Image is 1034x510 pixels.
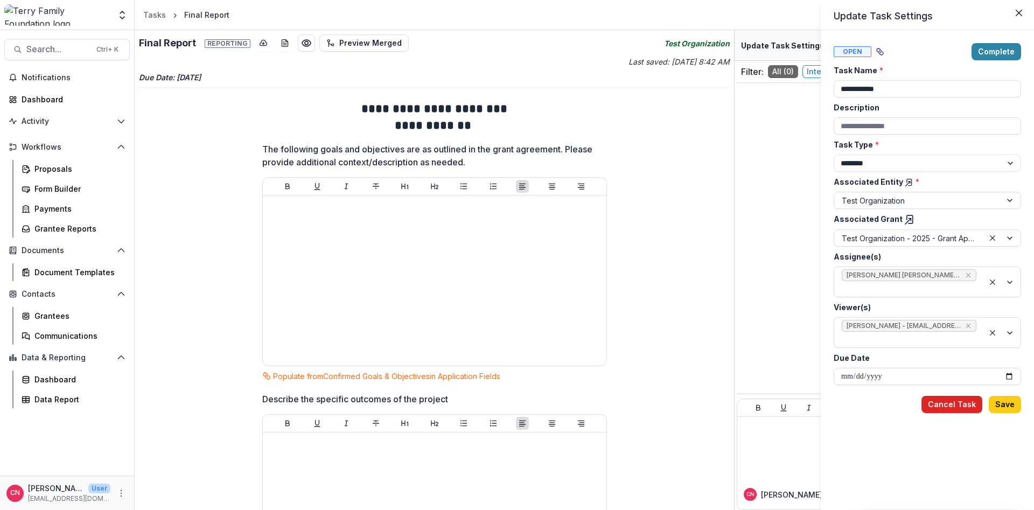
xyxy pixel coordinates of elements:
label: Viewer(s) [834,302,1015,313]
span: Open [834,46,871,57]
button: View dependent tasks [871,43,889,60]
span: [PERSON_NAME] [PERSON_NAME] <[PERSON_NAME][EMAIL_ADDRESS][DOMAIN_NAME]> ([PERSON_NAME][DOMAIN_NAM... [847,271,961,279]
label: Task Name [834,65,1015,76]
label: Associated Entity [834,176,1015,187]
div: Remove Carol Ann <carol.nieves615@gmail.com> (carol.nieves615@gmail.com) [964,270,973,281]
div: Clear selected options [986,276,999,289]
button: Close [1010,4,1028,22]
span: [PERSON_NAME] - [EMAIL_ADDRESS][DOMAIN_NAME] [847,322,961,330]
label: Task Type [834,139,1015,150]
button: Cancel Task [921,396,982,413]
button: Complete [972,43,1021,60]
div: Remove Carol Nieves - cnieves@theterryfoundation.org [964,320,973,331]
div: Clear selected options [986,232,999,244]
label: Due Date [834,352,1015,364]
button: Save [989,396,1021,413]
div: Clear selected options [986,326,999,339]
label: Description [834,102,1015,113]
label: Assignee(s) [834,251,1015,262]
label: Associated Grant [834,213,1015,225]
